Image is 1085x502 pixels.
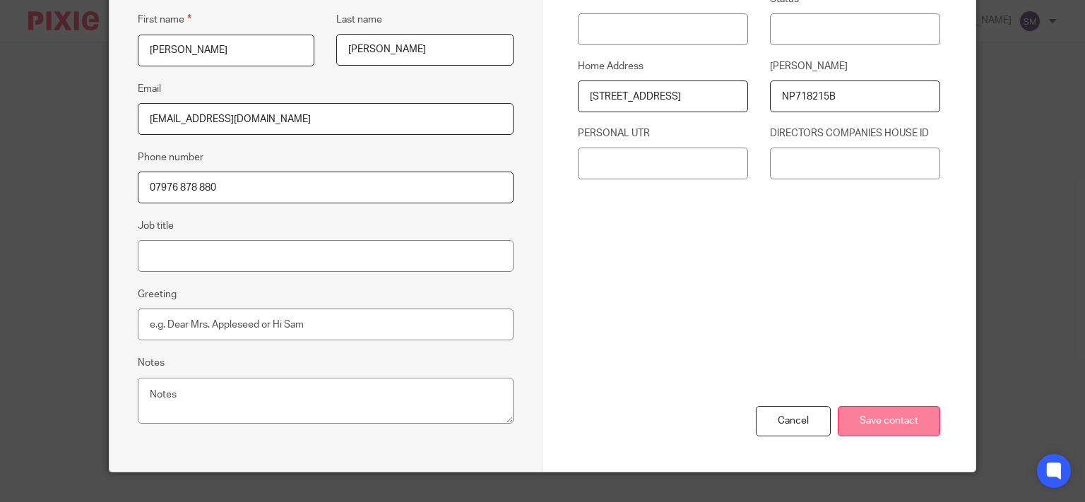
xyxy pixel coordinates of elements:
label: Last name [336,13,382,27]
label: Notes [138,356,165,370]
label: Greeting [138,287,177,301]
label: [PERSON_NAME] [770,59,940,73]
input: e.g. Dear Mrs. Appleseed or Hi Sam [138,309,514,340]
label: Phone number [138,150,203,165]
label: Job title [138,219,174,233]
div: Cancel [756,406,831,436]
label: DIRECTORS COMPANIES HOUSE ID [770,126,940,141]
label: First name [138,11,191,28]
label: Home Address [578,59,748,73]
label: PERSONAL UTR [578,126,748,141]
input: Save contact [838,406,940,436]
label: Email [138,82,161,96]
